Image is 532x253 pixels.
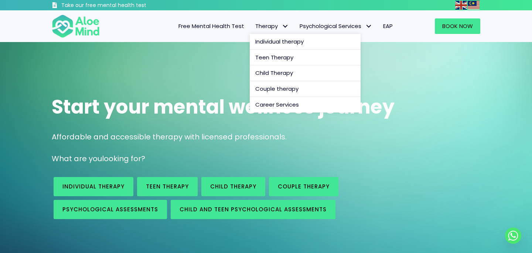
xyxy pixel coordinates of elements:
span: Psychological assessments [62,205,158,213]
a: Child Therapy [250,65,361,81]
a: Couple therapy [269,177,338,196]
span: Therapy [255,22,289,30]
span: Child and Teen Psychological assessments [180,205,327,213]
a: Teen Therapy [137,177,198,196]
span: Individual therapy [62,183,125,190]
span: Career Services [255,101,299,108]
a: Individual therapy [250,34,361,50]
a: English [455,1,468,9]
span: Book Now [442,22,473,30]
span: Psychological Services: submenu [363,21,374,32]
span: Free Mental Health Test [178,22,244,30]
a: TherapyTherapy: submenu [250,18,294,34]
a: Take our free mental health test [52,2,186,10]
a: Whatsapp [505,228,521,244]
span: Teen Therapy [146,183,189,190]
span: Child Therapy [255,69,293,77]
img: ms [468,1,480,10]
a: Malay [468,1,480,9]
span: What are you [52,153,102,164]
a: Career Services [250,97,361,112]
span: Child Therapy [210,183,256,190]
a: Book Now [435,18,480,34]
a: Couple therapy [250,81,361,97]
span: looking for? [102,153,145,164]
a: Individual therapy [54,177,133,196]
a: Psychological ServicesPsychological Services: submenu [294,18,378,34]
a: Free Mental Health Test [173,18,250,34]
p: Affordable and accessible therapy with licensed professionals. [52,132,480,142]
nav: Menu [109,18,398,34]
img: en [455,1,467,10]
a: EAP [378,18,398,34]
span: Therapy: submenu [280,21,290,32]
a: Teen Therapy [250,50,361,66]
span: EAP [383,22,393,30]
span: Psychological Services [300,22,372,30]
span: Teen Therapy [255,53,293,61]
a: Child Therapy [201,177,265,196]
a: Child and Teen Psychological assessments [171,200,335,219]
img: Aloe mind Logo [52,14,100,38]
span: Couple therapy [255,85,299,93]
span: Individual therapy [255,38,304,45]
h3: Take our free mental health test [61,2,186,9]
span: Couple therapy [278,183,330,190]
span: Start your mental wellness journey [52,93,395,120]
a: Psychological assessments [54,200,167,219]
